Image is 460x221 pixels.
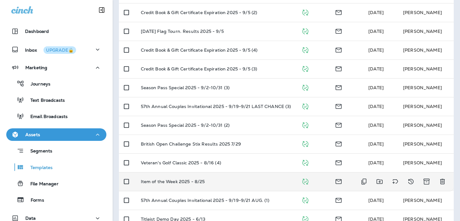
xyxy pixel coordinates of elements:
button: Archive [420,175,433,188]
span: Email [335,84,342,90]
span: Email [335,65,342,71]
td: [PERSON_NAME] [398,116,454,135]
div: UPGRADE🔒 [46,48,74,52]
p: Credit Book & Gift Certificate Expiration 2025 - 9/5 (2) [141,10,258,15]
span: Caitlin Wilson [368,160,384,166]
p: Forms [24,198,44,203]
td: [PERSON_NAME] [398,191,454,210]
p: [DATE] Flag Tourn. Results 2025 - 9/5 [141,29,224,34]
span: Caitlin Wilson [368,141,384,147]
span: Pam Borrisove [368,47,384,53]
span: Email [335,9,342,15]
span: Pam Borrisove [368,10,384,15]
span: Caitlin Wilson [368,85,384,90]
span: Published [301,197,309,203]
button: File Manager [6,177,106,190]
span: Email [335,141,342,146]
span: Caitlin Wilson [368,104,384,109]
button: View Changelog [405,175,417,188]
p: Email Broadcasts [24,114,68,120]
p: Templates [24,165,53,171]
span: Published [301,103,309,109]
span: Published [301,84,309,90]
span: Caitlin Wilson [368,198,384,203]
span: Published [301,159,309,165]
button: Assets [6,128,106,141]
p: 57th Annual Couples Invitational 2025 - 9/19-9/21 LAST CHANCE (3) [141,104,291,109]
span: Email [335,122,342,127]
button: Collapse Sidebar [93,4,110,16]
p: Season Pass Special 2025 - 9/2-10/31 (3) [141,85,230,90]
td: [PERSON_NAME] [398,59,454,78]
span: Email [335,178,342,184]
p: Data [25,216,36,221]
span: Email [335,159,342,165]
span: Published [301,65,309,71]
p: Inbox [25,46,76,53]
button: Move to folder [373,175,386,188]
button: Journeys [6,77,106,90]
td: [PERSON_NAME] [398,153,454,172]
button: Forms [6,193,106,206]
p: Segments [24,148,52,155]
p: Season Pass Special 2025 - 9/2-10/31 (2) [141,123,230,128]
button: InboxUPGRADE🔒 [6,43,106,56]
button: Templates [6,161,106,174]
button: Duplicate [358,175,370,188]
p: Credit Book & Gift Certificate Expiration 2025 - 9/5 (3) [141,66,258,71]
span: Published [301,28,309,33]
span: Email [335,103,342,109]
p: Assets [25,132,40,137]
td: [PERSON_NAME] [398,97,454,116]
button: Text Broadcasts [6,93,106,106]
p: Dashboard [25,29,49,34]
span: Published [301,9,309,15]
button: Marketing [6,61,106,74]
span: Caitlin Wilson [368,122,384,128]
td: [PERSON_NAME] [398,78,454,97]
button: Add tags [389,175,401,188]
button: Delete [436,175,449,188]
span: Published [301,122,309,127]
p: File Manager [24,181,59,187]
span: Published [301,178,309,184]
button: UPGRADE🔒 [43,46,76,54]
button: Email Broadcasts [6,110,106,123]
p: Veteran's Golf Classic 2025 - 8/16 (4) [141,160,221,165]
p: British Open Challenge Stix Results 2025 7/29 [141,141,241,146]
span: Pam Borrisove [368,28,384,34]
span: Email [335,28,342,33]
p: 57th Annual Couples Invitational 2025 - 9/19-9/21 AUG. (1) [141,198,270,203]
p: Journeys [24,81,50,87]
p: Item of the Week 2025 - 8/25 [141,179,205,184]
p: Text Broadcasts [24,98,65,104]
span: Email [335,47,342,52]
p: Marketing [25,65,47,70]
span: Email [335,197,342,203]
button: Dashboard [6,25,106,38]
span: Published [301,141,309,146]
span: Pam Borrisove [368,66,384,72]
td: [PERSON_NAME] [398,22,454,41]
span: Published [301,47,309,52]
p: Credit Book & Gift Certificate Expiration 2025 - 9/5 (4) [141,48,258,53]
td: [PERSON_NAME] [398,3,454,22]
button: Segments [6,144,106,157]
td: [PERSON_NAME] [398,135,454,153]
td: [PERSON_NAME] [398,41,454,59]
